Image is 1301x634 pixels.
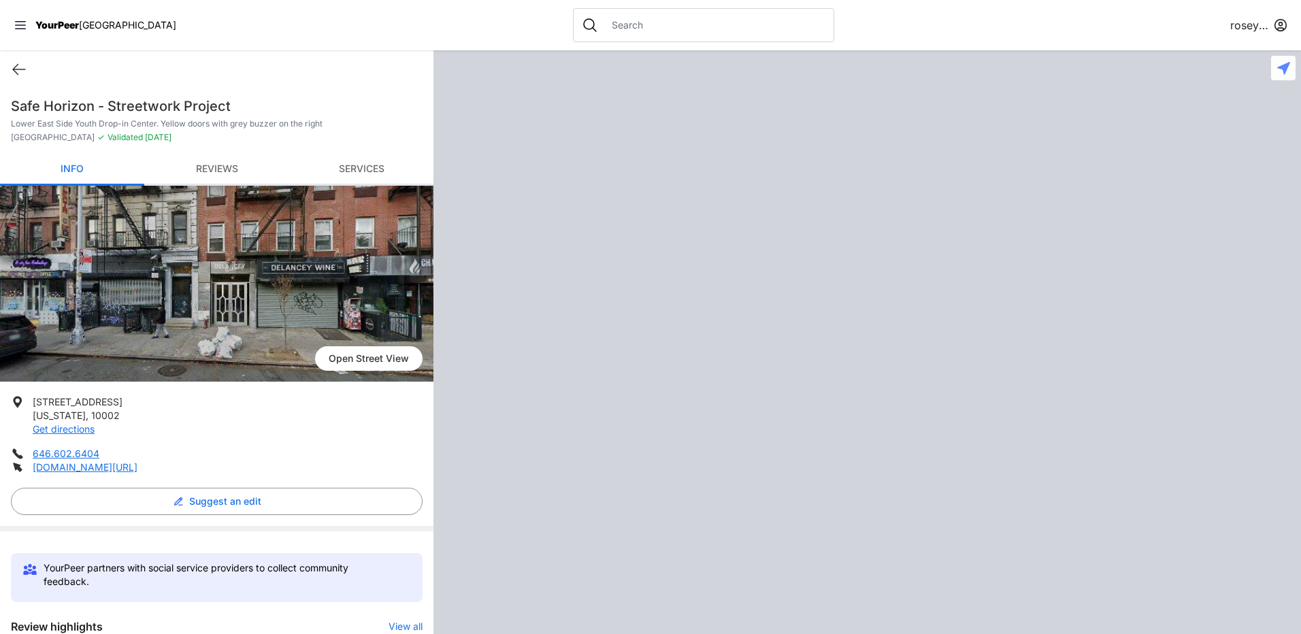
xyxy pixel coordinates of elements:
span: [GEOGRAPHIC_DATA] [11,132,95,143]
button: roseyasonia [1230,17,1287,33]
span: [GEOGRAPHIC_DATA] [79,19,176,31]
a: Get directions [33,423,95,435]
a: 646.602.6404 [33,448,99,459]
p: Lower East Side Youth Drop-in Center. Yellow doors with grey buzzer on the right [11,118,423,129]
a: [DOMAIN_NAME][URL] [33,461,137,473]
button: Suggest an edit [11,488,423,515]
span: , [86,410,88,421]
button: View all [389,620,423,633]
span: roseyasonia [1230,17,1268,33]
a: YourPeer[GEOGRAPHIC_DATA] [35,21,176,29]
a: Reviews [144,154,289,186]
span: Validated [108,132,143,142]
input: Search [604,18,825,32]
p: YourPeer partners with social service providers to collect community feedback. [44,561,395,588]
span: ✓ [97,132,105,143]
span: [STREET_ADDRESS] [33,396,122,407]
span: Open Street View [315,346,423,371]
span: [US_STATE] [33,410,86,421]
span: [DATE] [143,132,171,142]
span: 10002 [91,410,120,421]
span: YourPeer [35,19,79,31]
span: Suggest an edit [189,495,261,508]
h1: Safe Horizon - Streetwork Project [11,97,423,116]
a: Services [289,154,433,186]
